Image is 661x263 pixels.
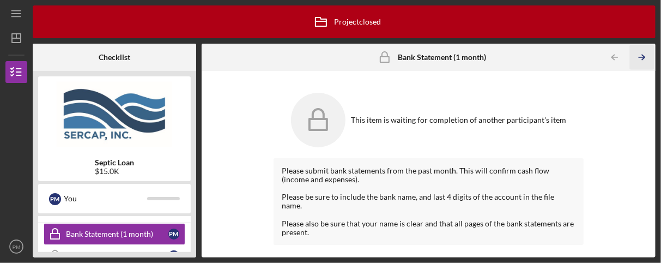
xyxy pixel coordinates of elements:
[282,193,575,210] div: Please be sure to include the bank name, and last 4 digits of the account in the file name.
[13,244,20,250] text: PM
[168,229,179,240] div: P M
[99,53,130,62] b: Checklist
[282,219,575,237] div: Please also be sure that your name is clear and that all pages of the bank statements are present.
[168,250,179,261] div: P M
[64,189,147,208] div: You
[5,236,27,258] button: PM
[351,116,566,124] div: This item is waiting for completion of another participant's item
[66,230,168,238] div: Bank Statement (1 month)
[44,223,185,245] a: Bank Statement (1 month)PM
[66,252,168,260] div: Copy of Deed or DOT
[49,193,61,205] div: P M
[398,53,487,62] b: Bank Statement (1 month)
[307,8,381,35] div: Project closed
[95,158,134,167] b: Septic Loan
[95,167,134,176] div: $15.0K
[38,82,191,147] img: Product logo
[282,166,575,184] div: Please submit bank statements from the past month. This will confirm cash flow (income and expens...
